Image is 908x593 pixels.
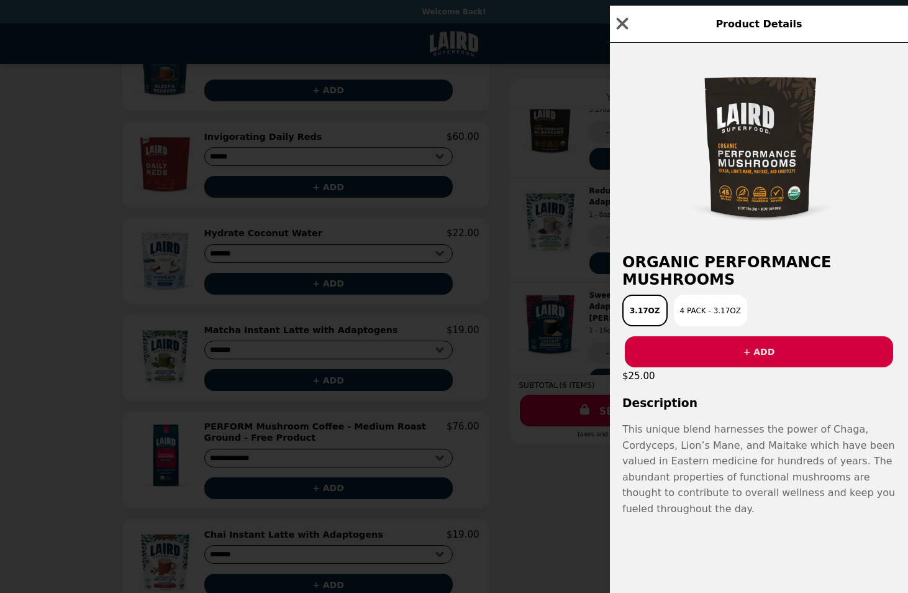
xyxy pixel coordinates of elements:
[610,397,908,410] h3: Description
[715,18,802,30] span: Product Details
[622,295,668,326] button: 3.17oz
[666,55,852,242] img: 3.17oz
[625,336,893,367] button: + ADD
[674,295,748,326] button: 4 Pack - 3.17oz
[610,254,908,288] h2: Organic Performance Mushrooms
[610,367,908,385] div: $25.00
[622,423,895,515] span: This unique blend harnesses the power of Chaga, Cordyceps, Lion’s Mane, and Maitake which have be...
